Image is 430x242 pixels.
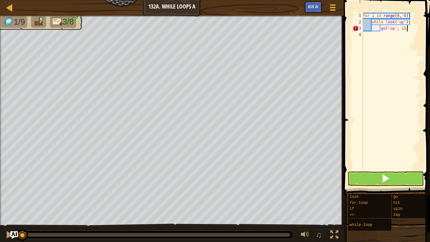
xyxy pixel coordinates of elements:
div: 2 [353,19,363,25]
span: 1/9 [14,17,25,26]
span: look [350,195,359,199]
li: Only 6 lines of code [50,16,76,28]
li: Collect the gems. [1,16,27,28]
span: while-loop [350,223,372,227]
button: Ctrl + P: Pause [3,229,16,242]
button: Adjust volume [299,229,311,242]
button: Show game menu [325,1,341,16]
span: hit [393,201,400,205]
span: if [350,207,354,211]
span: ♫ [316,230,322,239]
span: Ask AI [308,3,319,9]
div: 1 [353,13,363,19]
button: Shift+Enter: Run current code. [348,171,424,186]
span: zap [393,213,400,217]
button: ♫ [314,229,325,242]
span: go [393,195,398,199]
span: 3/8 [63,17,74,26]
button: Ask AI [305,1,322,13]
button: Ask AI [10,231,18,239]
li: Go to the raft. [31,16,46,28]
button: Toggle fullscreen [328,229,341,242]
div: 4 [353,32,363,38]
div: 3 [353,25,363,32]
span: spin [393,207,403,211]
span: for-loop [350,201,368,205]
span: == [350,213,354,217]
